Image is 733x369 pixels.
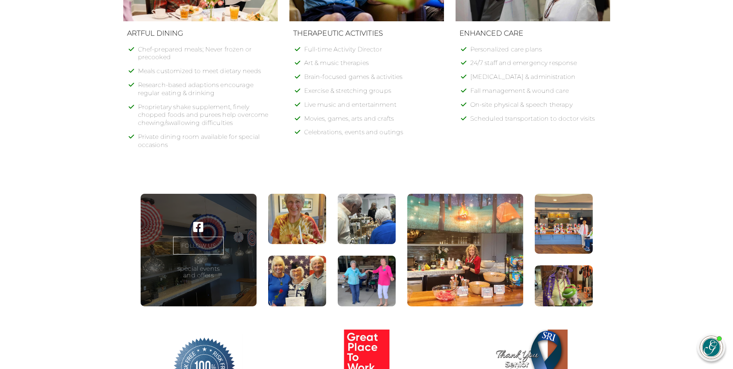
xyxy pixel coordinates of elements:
li: Exercise & stretching groups [304,87,440,101]
li: Art & music therapies [304,59,440,73]
a: FOLLOW US [173,237,223,255]
p: for special events and offers [177,258,219,279]
li: Research-based adaptions encourage regular eating & drinking [138,81,274,103]
li: Scheduled transportation to doctor visits [470,115,606,129]
li: Chef-prepared meals; Never frozen or precooked [138,46,274,68]
img: avatar [700,336,723,359]
h3: Enhanced Care [459,29,606,38]
li: Movies, games, arts and crafts [304,115,440,129]
li: Meals customized to meet dietary needs [138,67,274,81]
li: [MEDICAL_DATA] & administration [470,73,606,87]
a: Visit our ' . $platform_name . ' page [193,221,203,233]
li: Full-time Activity Director [304,46,440,60]
li: 24/7 staff and emergency response [470,59,606,73]
li: Personalized care plans [470,46,606,60]
li: Private dining room available for special occasions [138,133,274,155]
h3: Therapeutic Activities [293,29,440,38]
li: Brain-focused games & activities [304,73,440,87]
li: On-site physical & speech therapy [470,101,606,115]
li: Live music and entertainment [304,101,440,115]
li: Celebrations, events and outings [304,128,440,142]
iframe: iframe [580,161,725,326]
h3: Artful Dining [127,29,274,38]
li: Proprietary shake supplement, finely chopped foods and purees help overcome chewing/swallowing di... [138,103,274,133]
li: Fall management & wound care [470,87,606,101]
